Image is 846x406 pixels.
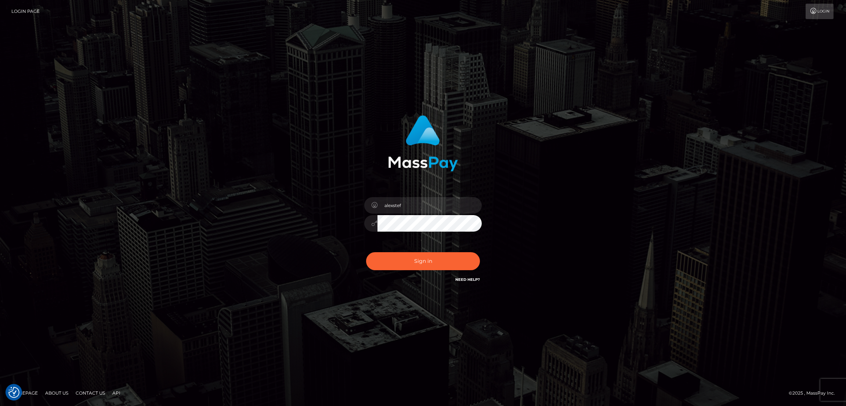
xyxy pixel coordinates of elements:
[388,115,458,171] img: MassPay Login
[8,387,19,398] img: Revisit consent button
[455,277,480,282] a: Need Help?
[789,389,840,397] div: © 2025 , MassPay Inc.
[73,387,108,399] a: Contact Us
[109,387,123,399] a: API
[8,387,19,398] button: Consent Preferences
[11,4,40,19] a: Login Page
[806,4,834,19] a: Login
[42,387,71,399] a: About Us
[8,387,41,399] a: Homepage
[377,197,482,214] input: Username...
[366,252,480,270] button: Sign in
